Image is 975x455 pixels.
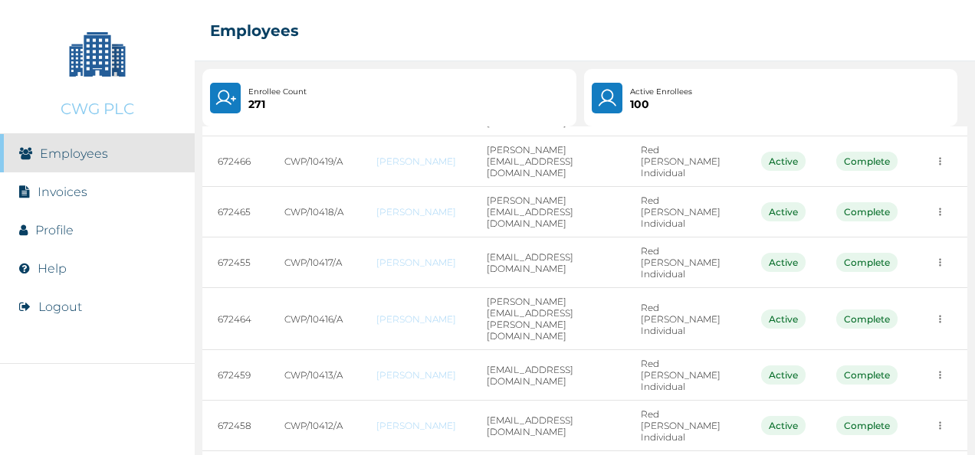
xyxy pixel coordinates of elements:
td: Red [PERSON_NAME] Individual [625,350,746,401]
td: 672459 [202,350,269,401]
td: [EMAIL_ADDRESS][DOMAIN_NAME] [471,350,625,401]
div: Active [761,416,806,435]
div: Active [761,309,806,329]
td: [PERSON_NAME][EMAIL_ADDRESS][DOMAIN_NAME] [471,136,625,187]
td: CWP/10418/A [269,187,361,237]
a: [PERSON_NAME] [376,155,456,167]
p: 271 [248,98,307,110]
td: Red [PERSON_NAME] Individual [625,288,746,350]
a: Employees [40,146,108,161]
button: more [928,307,952,331]
img: RelianceHMO's Logo [15,417,179,440]
div: Active [761,253,806,272]
td: CWP/10417/A [269,237,361,288]
div: Complete [836,365,898,385]
div: Complete [836,202,898,221]
a: [PERSON_NAME] [376,420,456,431]
td: 672464 [202,288,269,350]
td: [PERSON_NAME][EMAIL_ADDRESS][DOMAIN_NAME] [471,187,625,237]
p: 100 [630,98,692,110]
td: Red [PERSON_NAME] Individual [625,136,746,187]
p: Enrollee Count [248,86,307,98]
div: Complete [836,309,898,329]
p: Active Enrollees [630,86,692,98]
div: Complete [836,416,898,435]
td: CWP/10413/A [269,350,361,401]
a: Help [38,261,67,276]
td: Red [PERSON_NAME] Individual [625,187,746,237]
img: Company [59,15,136,92]
div: Active [761,365,806,385]
button: Logout [38,300,82,314]
td: Red [PERSON_NAME] Individual [625,237,746,288]
a: [PERSON_NAME] [376,206,456,218]
img: User.4b94733241a7e19f64acd675af8f0752.svg [596,87,619,109]
div: Active [761,202,806,221]
a: [PERSON_NAME] [376,313,456,325]
td: CWP/10419/A [269,136,361,187]
h2: Employees [210,21,299,40]
td: 672466 [202,136,269,187]
button: more [928,149,952,173]
button: more [928,250,952,274]
td: 672455 [202,237,269,288]
td: CWP/10416/A [269,288,361,350]
td: [EMAIL_ADDRESS][DOMAIN_NAME] [471,237,625,288]
td: Red [PERSON_NAME] Individual [625,401,746,451]
td: 672458 [202,401,269,451]
a: [PERSON_NAME] [376,257,456,268]
a: Invoices [38,185,87,199]
td: [EMAIL_ADDRESS][DOMAIN_NAME] [471,401,625,451]
a: [PERSON_NAME] [376,369,456,381]
a: Profile [35,223,74,237]
div: Complete [836,152,898,171]
td: 672465 [202,187,269,237]
button: more [928,363,952,387]
button: more [928,200,952,224]
td: [PERSON_NAME][EMAIL_ADDRESS][PERSON_NAME][DOMAIN_NAME] [471,288,625,350]
td: CWP/10412/A [269,401,361,451]
button: more [928,414,952,437]
div: Complete [836,253,898,272]
div: Active [761,152,806,171]
img: UserPlus.219544f25cf47e120833d8d8fc4c9831.svg [215,87,236,109]
p: CWG PLC [61,100,134,118]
